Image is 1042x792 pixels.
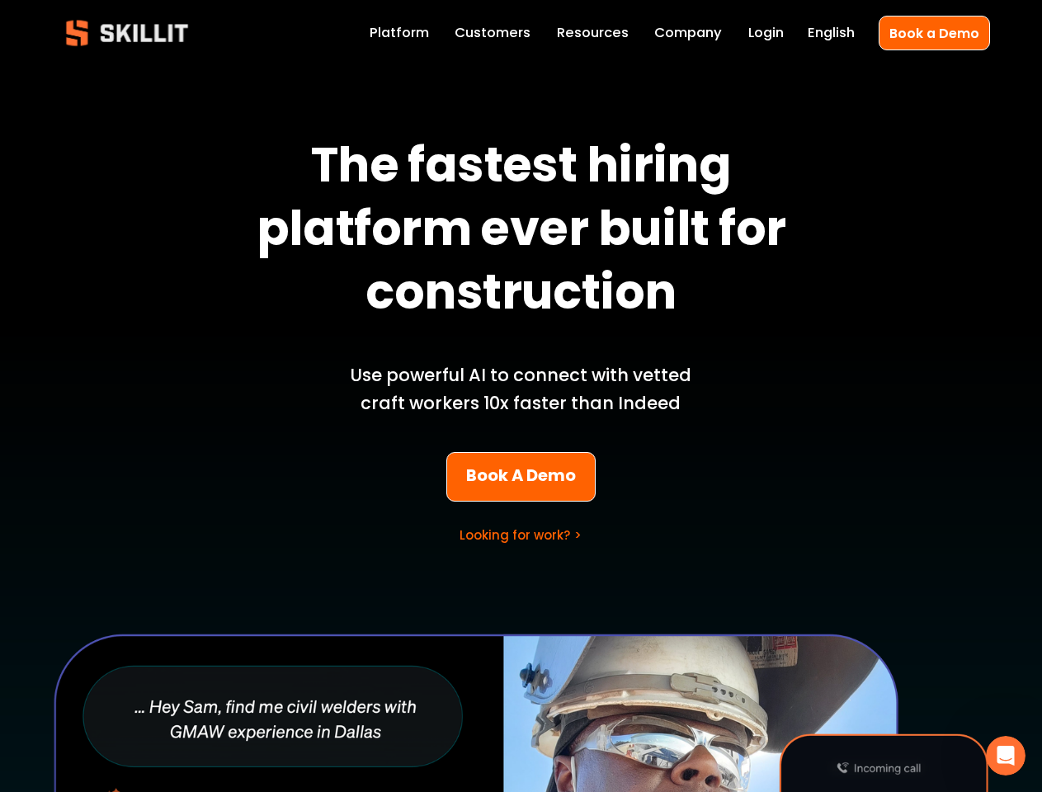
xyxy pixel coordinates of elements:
[808,23,855,44] span: English
[328,361,714,417] p: Use powerful AI to connect with vetted craft workers 10x faster than Indeed
[446,452,595,502] a: Book A Demo
[879,16,990,49] a: Book a Demo
[52,8,202,58] img: Skillit
[455,21,530,45] a: Customers
[654,21,722,45] a: Company
[460,526,582,544] a: Looking for work? >
[370,21,429,45] a: Platform
[986,736,1025,775] iframe: Intercom live chat
[557,23,629,44] span: Resources
[557,21,629,45] a: folder dropdown
[748,21,784,45] a: Login
[808,21,855,45] div: language picker
[257,129,795,337] strong: The fastest hiring platform ever built for construction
